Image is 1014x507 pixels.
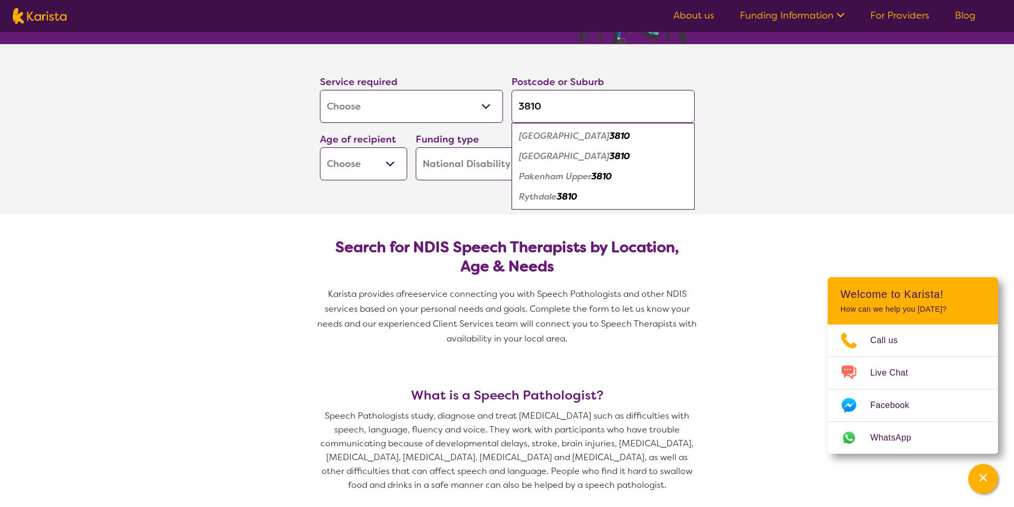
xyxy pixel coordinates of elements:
em: 3810 [591,171,612,182]
em: 3810 [609,151,630,162]
em: Pakenham Upper [519,171,591,182]
a: Web link opens in a new tab. [828,422,998,454]
p: How can we help you [DATE]? [840,305,985,314]
span: free [401,288,418,300]
h2: Search for NDIS Speech Therapists by Location, Age & Needs [328,238,686,276]
p: Speech Pathologists study, diagnose and treat [MEDICAL_DATA] such as difficulties with speech, la... [316,409,699,492]
span: WhatsApp [870,430,924,446]
em: [GEOGRAPHIC_DATA] [519,130,609,142]
h3: What is a Speech Pathologist? [316,388,699,403]
ul: Choose channel [828,325,998,454]
em: 3810 [557,191,577,202]
label: Postcode or Suburb [512,76,604,88]
em: Rythdale [519,191,557,202]
a: Blog [955,9,976,22]
img: Karista logo [13,8,67,24]
span: Facebook [870,397,922,413]
em: [GEOGRAPHIC_DATA] [519,151,609,162]
input: Type [512,90,695,123]
span: service connecting you with Speech Pathologists and other NDIS services based on your personal ne... [317,288,699,344]
em: 3810 [609,130,630,142]
div: Pakenham Upper 3810 [517,167,689,187]
div: Pakenham 3810 [517,126,689,146]
label: Funding type [416,133,479,146]
label: Age of recipient [320,133,396,146]
div: Rythdale 3810 [517,187,689,207]
div: Pakenham South 3810 [517,146,689,167]
button: Channel Menu [968,464,998,494]
span: Karista provides a [328,288,401,300]
div: Channel Menu [828,277,998,454]
a: Funding Information [740,9,845,22]
h2: Welcome to Karista! [840,288,985,301]
a: About us [673,9,714,22]
span: Call us [870,333,911,348]
label: Service required [320,76,398,88]
a: For Providers [870,9,929,22]
span: Live Chat [870,365,921,381]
